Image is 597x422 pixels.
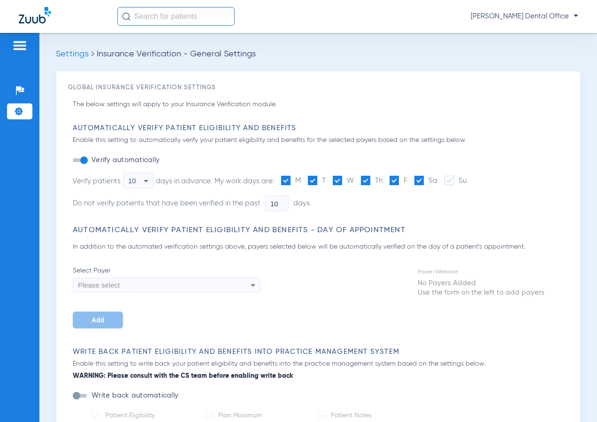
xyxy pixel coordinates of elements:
[73,242,568,252] p: In addition to the automated verification settings above, payers selected below will be automatic...
[414,176,437,186] label: Sa
[73,100,568,109] p: The below settings will apply to your Insurance Verification module.
[122,12,130,21] img: Search Icon
[444,176,467,186] label: Su
[90,156,160,165] label: Verify automatically
[214,178,274,185] span: My work days are:
[471,12,578,21] span: [PERSON_NAME] Dental Office
[97,50,256,58] span: Insurance Verification - General Settings
[73,371,568,381] b: WARNING: Please consult with the CS team before enabling write back
[390,176,407,186] label: F
[73,312,123,328] button: Add
[73,347,568,357] h3: Write Back Patient Eligibility and Benefits Into Practice Management System
[56,50,89,58] span: Settings
[128,177,136,185] span: 10
[417,278,545,298] td: No Payers Added Use the form on the left to add payers
[331,412,372,419] span: Patient Notes
[73,359,568,381] p: Enable this setting to write back your patient eligibility and benefits into the practice managem...
[19,7,51,23] img: Zuub Logo
[12,40,27,51] img: hamburger-icon
[90,391,178,400] label: Write back automatically
[333,176,354,186] label: W
[281,176,301,186] label: M
[73,124,568,133] h3: Automatically Verify Patient Eligibility and Benefits
[106,412,155,419] span: Patient Eligibility
[73,195,464,211] li: Do not verify patients that have been verified in the past days.
[361,176,383,186] label: Th
[92,316,104,324] span: Add
[68,83,568,93] h3: Global Insurance Verification Settings
[73,226,568,235] h3: Automatically Verify Patient Eligibility and Benefits - Day of Appointment
[417,267,545,277] td: Payer/Website
[73,135,568,145] p: Enable this setting to automatically verify your patient eligibility and benefits for the selecte...
[308,176,326,186] label: T
[73,172,212,188] div: Verify patients days in advance.
[218,412,262,419] span: Plan Maximum
[117,7,235,26] input: Search for patients
[78,281,120,289] span: Please select
[73,266,260,275] span: Select Payer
